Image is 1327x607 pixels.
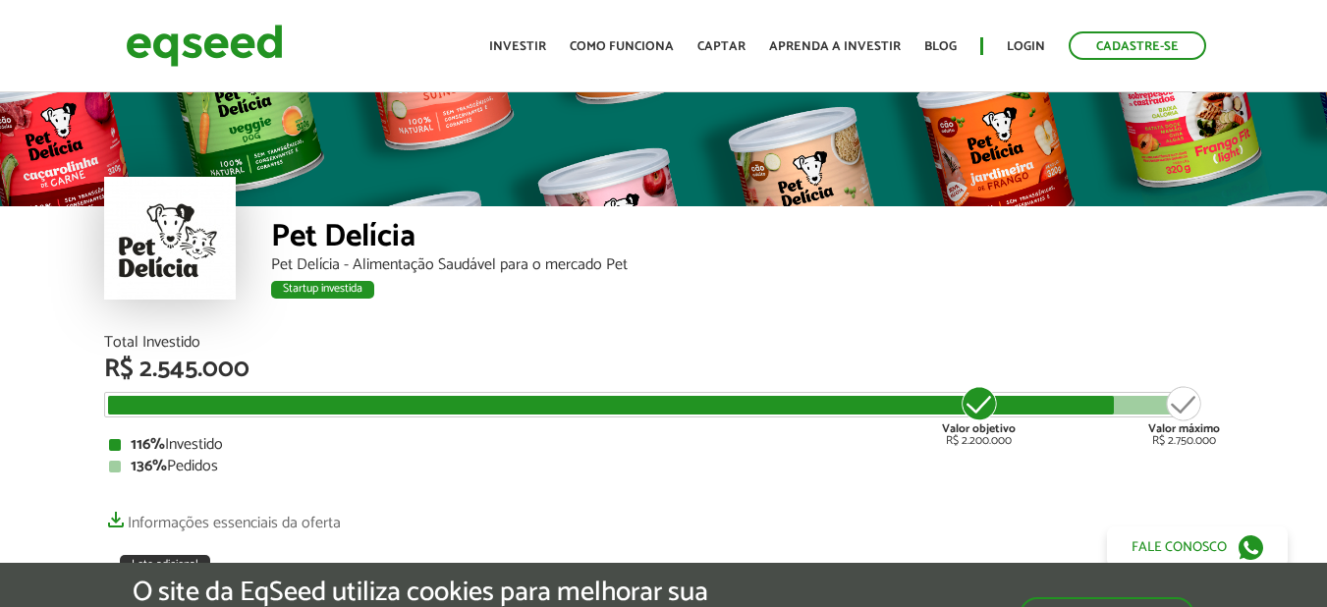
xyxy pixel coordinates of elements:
div: Pet Delícia - Alimentação Saudável para o mercado Pet [271,257,1224,273]
div: Investido [109,437,1219,453]
div: R$ 2.750.000 [1148,384,1220,447]
div: Lote adicional [120,555,210,575]
strong: 136% [131,453,167,479]
strong: Valor objetivo [942,419,1016,438]
strong: 116% [131,431,165,458]
a: Aprenda a investir [769,40,901,53]
img: EqSeed [126,20,283,72]
div: R$ 2.200.000 [942,384,1016,447]
div: Pedidos [109,459,1219,474]
a: Captar [697,40,746,53]
a: Fale conosco [1107,526,1288,568]
a: Login [1007,40,1045,53]
a: Blog [924,40,957,53]
div: R$ 2.545.000 [104,357,1224,382]
a: Como funciona [570,40,674,53]
a: Investir [489,40,546,53]
div: Startup investida [271,281,374,299]
div: Pet Delícia [271,221,1224,257]
div: Total Investido [104,335,1224,351]
strong: Valor máximo [1148,419,1220,438]
a: Informações essenciais da oferta [104,504,341,531]
a: Cadastre-se [1069,31,1206,60]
